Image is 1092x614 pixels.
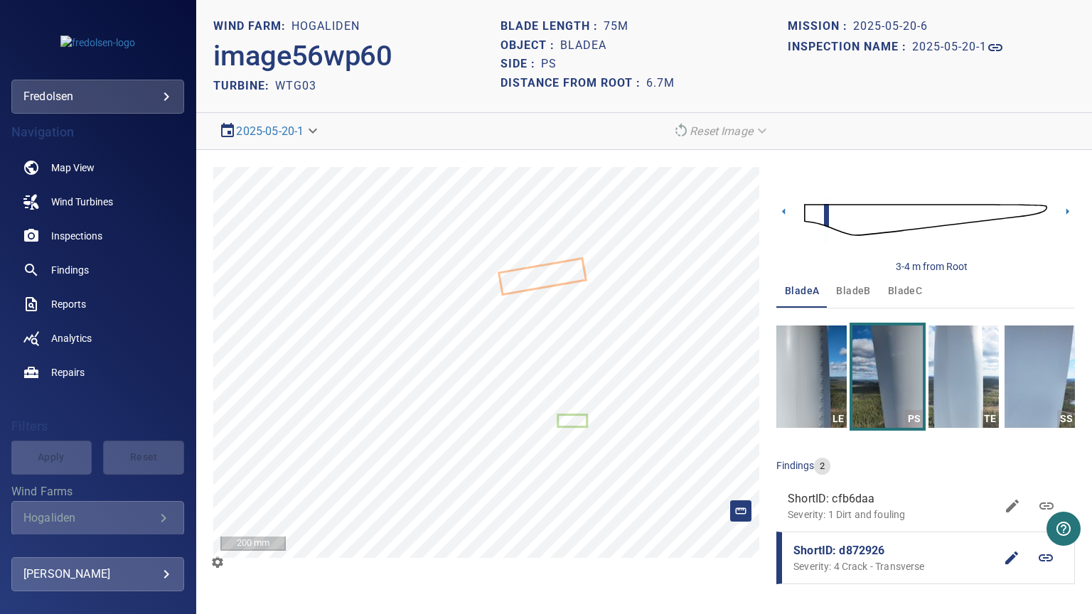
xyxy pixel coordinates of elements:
[51,229,102,243] span: Inspections
[804,190,1047,249] img: d
[11,151,184,185] a: map noActive
[912,41,987,54] h1: 2025-05-20-1
[51,297,86,311] span: Reports
[11,486,184,497] label: Wind Farms
[11,253,184,287] a: findings noActive
[500,77,646,90] h1: Distance from root :
[541,58,557,71] h1: PS
[275,79,316,92] h2: WTG03
[888,282,922,300] span: bladeC
[51,263,89,277] span: Findings
[785,282,819,300] span: bladeA
[206,551,229,573] button: Open image filters and tagging options
[23,511,155,524] div: Hogaliden
[690,124,753,138] em: Reset Image
[896,259,968,274] div: 3-4 m from Root
[11,287,184,321] a: reports noActive
[604,20,628,33] h1: 75m
[11,185,184,219] a: windturbines noActive
[213,79,275,92] h2: TURBINE:
[213,119,326,144] div: 2025-05-20-1
[213,20,291,33] h1: WIND FARM:
[788,41,912,54] h1: Inspection name :
[853,20,928,33] h1: 2025-05-20-6
[51,161,95,175] span: Map View
[829,410,847,428] div: LE
[51,365,85,379] span: Repairs
[51,195,113,209] span: Wind Turbines
[905,410,923,428] div: PS
[11,501,184,535] div: Wind Farms
[912,39,1004,56] a: 2025-05-20-1
[836,282,870,300] span: bladeB
[23,563,172,586] div: [PERSON_NAME]
[793,542,995,559] span: ShortID: d872926
[1057,410,1075,428] div: SS
[51,331,92,345] span: Analytics
[788,507,995,522] p: Severity: 1 Dirt and fouling
[23,85,172,108] div: fredolsen
[646,77,675,90] h1: 6.7m
[11,125,184,139] h4: Navigation
[11,219,184,253] a: inspections noActive
[788,490,995,507] span: ShortID: cfb6daa
[60,36,135,50] img: fredolsen-logo
[667,119,776,144] div: Reset Image
[981,410,999,428] div: TE
[852,325,923,428] a: PS
[776,325,847,428] a: LE
[11,80,184,114] div: fredolsen
[500,20,604,33] h1: Blade length :
[213,39,392,73] h2: image56wp60
[236,124,304,138] a: 2025-05-20-1
[560,39,606,53] h1: bladeA
[500,58,541,71] h1: Side :
[1005,325,1075,428] a: SS
[776,460,814,471] span: findings
[814,460,830,473] span: 2
[793,559,995,573] p: Severity: 4 Crack - Transverse
[11,355,184,389] a: repairs noActive
[11,419,184,433] h4: Filters
[291,20,360,33] h1: Hogaliden
[788,20,853,33] h1: Mission :
[11,321,184,355] a: analytics noActive
[928,325,999,428] a: TE
[500,39,560,53] h1: Object :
